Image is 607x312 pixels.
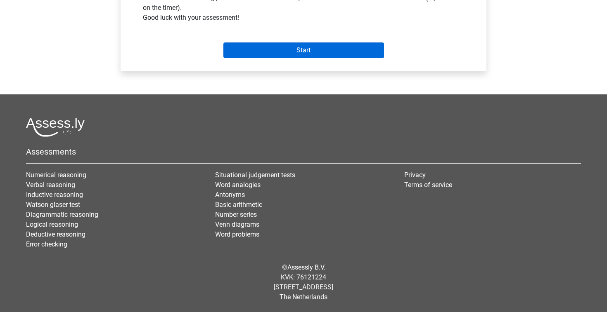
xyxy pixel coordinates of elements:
[26,201,80,209] a: Watson glaser test
[26,230,85,238] a: Deductive reasoning
[215,171,295,179] a: Situational judgement tests
[26,117,85,137] img: Assessly logo
[215,230,259,238] a: Word problems
[26,171,86,179] a: Numerical reasoning
[26,147,581,157] h5: Assessments
[215,211,257,218] a: Number series
[404,181,452,189] a: Terms of service
[20,256,587,309] div: © KVK: 76121224 [STREET_ADDRESS] The Netherlands
[215,201,262,209] a: Basic arithmetic
[215,181,261,189] a: Word analogies
[26,240,67,248] a: Error checking
[26,181,75,189] a: Verbal reasoning
[404,171,426,179] a: Privacy
[26,191,83,199] a: Inductive reasoning
[215,221,259,228] a: Venn diagrams
[223,42,384,58] input: Start
[287,263,325,271] a: Assessly B.V.
[26,221,78,228] a: Logical reasoning
[215,191,245,199] a: Antonyms
[26,211,98,218] a: Diagrammatic reasoning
